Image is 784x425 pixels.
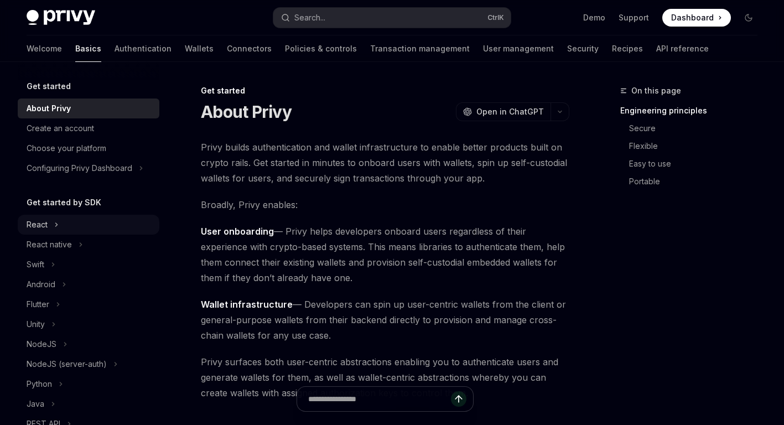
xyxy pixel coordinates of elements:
div: Unity [27,318,45,331]
a: Authentication [115,35,172,62]
h1: About Privy [201,102,292,122]
div: NodeJS (server-auth) [27,357,107,371]
div: Swift [27,258,44,271]
a: Easy to use [629,155,766,173]
a: Demo [583,12,605,23]
div: Android [27,278,55,291]
span: Ctrl K [487,13,504,22]
a: Basics [75,35,101,62]
a: Engineering principles [620,102,766,120]
a: Secure [629,120,766,137]
span: Broadly, Privy enables: [201,197,569,212]
a: Portable [629,173,766,190]
div: Python [27,377,52,391]
div: React [27,218,48,231]
h5: Get started by SDK [27,196,101,209]
div: Java [27,397,44,411]
div: React native [27,238,72,251]
span: Privy surfaces both user-centric abstractions enabling you to authenticate users and generate wal... [201,354,569,401]
span: — Privy helps developers onboard users regardless of their experience with crypto-based systems. ... [201,224,569,286]
a: Security [567,35,599,62]
div: About Privy [27,102,71,115]
strong: Wallet infrastructure [201,299,293,310]
a: Support [619,12,649,23]
button: Search...CtrlK [273,8,511,28]
span: Privy builds authentication and wallet infrastructure to enable better products built on crypto r... [201,139,569,186]
a: API reference [656,35,709,62]
a: Welcome [27,35,62,62]
a: Flexible [629,137,766,155]
button: Toggle dark mode [740,9,757,27]
h5: Get started [27,80,71,93]
a: Transaction management [370,35,470,62]
a: Wallets [185,35,214,62]
div: Search... [294,11,325,24]
div: Choose your platform [27,142,106,155]
span: — Developers can spin up user-centric wallets from the client or general-purpose wallets from the... [201,297,569,343]
a: Connectors [227,35,272,62]
div: Create an account [27,122,94,135]
a: About Privy [18,99,159,118]
a: User management [483,35,554,62]
a: Dashboard [662,9,731,27]
div: Get started [201,85,569,96]
img: dark logo [27,10,95,25]
span: Dashboard [671,12,714,23]
a: Policies & controls [285,35,357,62]
div: Configuring Privy Dashboard [27,162,132,175]
a: Recipes [612,35,643,62]
div: Flutter [27,298,49,311]
span: On this page [631,84,681,97]
a: Choose your platform [18,138,159,158]
button: Send message [451,391,466,407]
span: Open in ChatGPT [476,106,544,117]
div: NodeJS [27,338,56,351]
strong: User onboarding [201,226,274,237]
a: Create an account [18,118,159,138]
button: Open in ChatGPT [456,102,551,121]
